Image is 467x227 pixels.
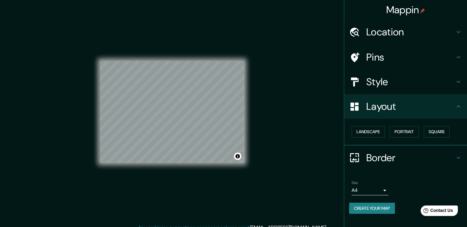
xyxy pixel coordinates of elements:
div: Border [344,145,467,170]
h4: Border [366,152,455,164]
div: Location [344,20,467,44]
button: Landscape [352,126,385,137]
img: pin-icon.png [420,8,425,13]
div: A4 [352,185,388,195]
h4: Mappin [386,4,425,16]
iframe: Help widget launcher [412,203,460,220]
h4: Location [366,26,455,38]
h4: Layout [366,100,455,113]
button: Square [424,126,449,137]
div: Style [344,70,467,94]
button: Portrait [390,126,419,137]
canvas: Map [100,61,244,163]
button: Toggle attribution [234,153,241,160]
h4: Pins [366,51,455,63]
div: Pins [344,45,467,70]
label: Size [352,180,358,185]
h4: Style [366,76,455,88]
button: Create your map [349,203,395,214]
div: Layout [344,94,467,119]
